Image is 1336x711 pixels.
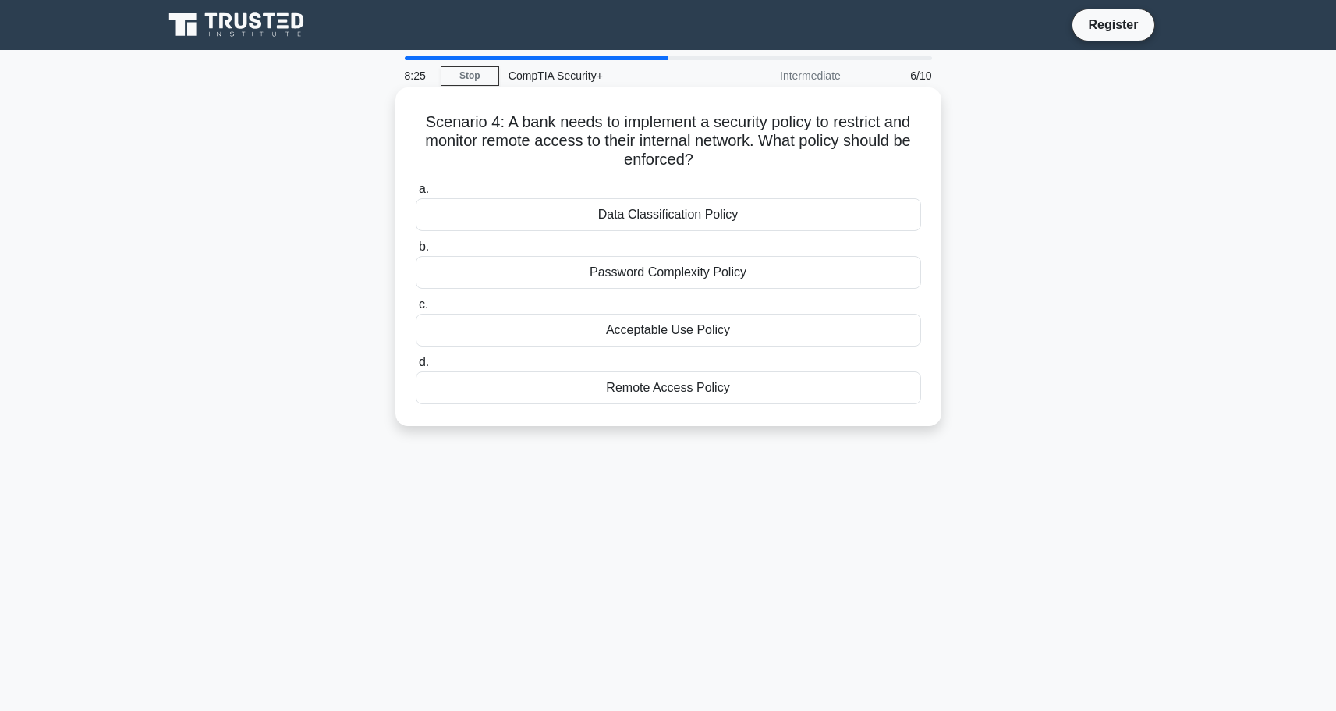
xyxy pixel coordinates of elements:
div: 8:25 [395,60,441,91]
a: Register [1079,15,1147,34]
span: d. [419,355,429,368]
div: Password Complexity Policy [416,256,921,289]
a: Stop [441,66,499,86]
div: Data Classification Policy [416,198,921,231]
div: 6/10 [850,60,941,91]
span: b. [419,240,429,253]
div: Acceptable Use Policy [416,314,921,347]
div: Remote Access Policy [416,371,921,404]
span: a. [419,182,429,195]
div: CompTIA Security+ [499,60,714,91]
h5: Scenario 4: A bank needs to implement a security policy to restrict and monitor remote access to ... [414,112,923,170]
span: c. [419,297,428,311]
div: Intermediate [714,60,850,91]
